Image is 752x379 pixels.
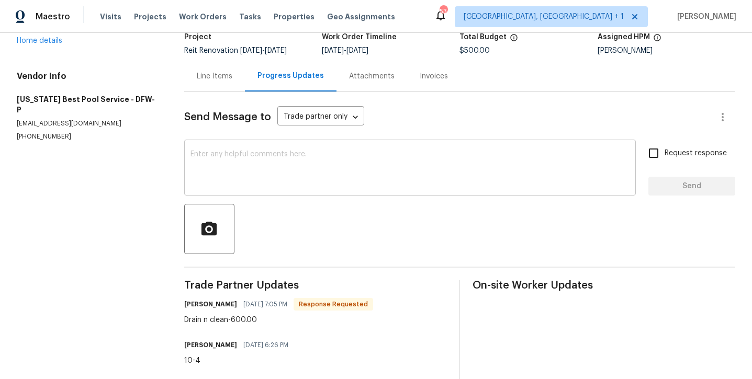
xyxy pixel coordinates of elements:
[100,12,121,22] span: Visits
[322,33,397,41] h5: Work Order Timeline
[349,71,395,82] div: Attachments
[36,12,70,22] span: Maestro
[673,12,736,22] span: [PERSON_NAME]
[17,37,62,44] a: Home details
[464,12,624,22] span: [GEOGRAPHIC_DATA], [GEOGRAPHIC_DATA] + 1
[184,315,373,325] div: Drain n clean-600.00
[184,299,237,309] h6: [PERSON_NAME]
[243,299,287,309] span: [DATE] 7:05 PM
[184,33,211,41] h5: Project
[134,12,166,22] span: Projects
[653,33,661,47] span: The hpm assigned to this work order.
[243,340,288,350] span: [DATE] 6:26 PM
[322,47,368,54] span: -
[184,280,447,291] span: Trade Partner Updates
[665,148,727,159] span: Request response
[184,112,271,122] span: Send Message to
[184,47,287,54] span: Reit Renovation
[240,47,287,54] span: -
[17,132,159,141] p: [PHONE_NUMBER]
[459,47,490,54] span: $500.00
[346,47,368,54] span: [DATE]
[197,71,232,82] div: Line Items
[440,6,447,17] div: 53
[598,47,735,54] div: [PERSON_NAME]
[184,355,295,366] div: 10-4
[459,33,507,41] h5: Total Budget
[420,71,448,82] div: Invoices
[274,12,315,22] span: Properties
[17,71,159,82] h4: Vendor Info
[277,109,364,126] div: Trade partner only
[184,340,237,350] h6: [PERSON_NAME]
[179,12,227,22] span: Work Orders
[239,13,261,20] span: Tasks
[510,33,518,47] span: The total cost of line items that have been proposed by Opendoor. This sum includes line items th...
[327,12,395,22] span: Geo Assignments
[17,94,159,115] h5: [US_STATE] Best Pool Service - DFW-P
[473,280,735,291] span: On-site Worker Updates
[257,71,324,81] div: Progress Updates
[240,47,262,54] span: [DATE]
[598,33,650,41] h5: Assigned HPM
[322,47,344,54] span: [DATE]
[295,299,372,309] span: Response Requested
[265,47,287,54] span: [DATE]
[17,119,159,128] p: [EMAIL_ADDRESS][DOMAIN_NAME]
